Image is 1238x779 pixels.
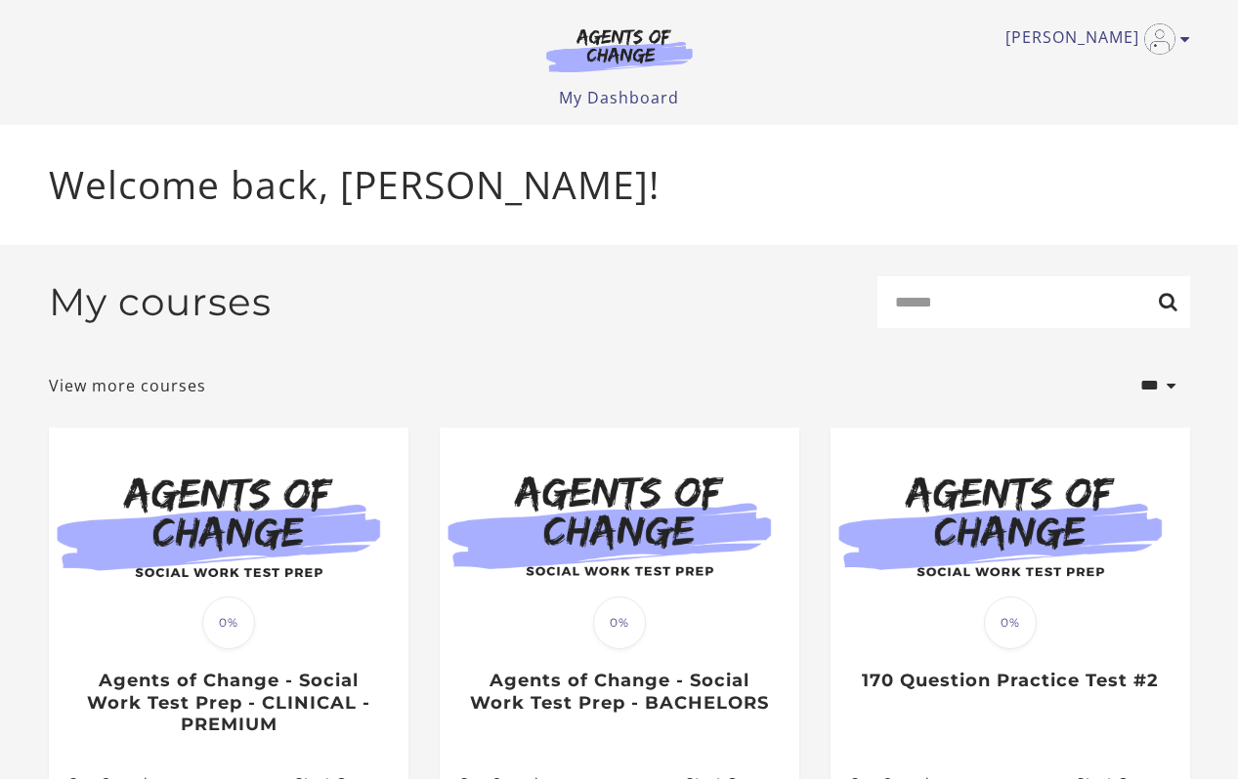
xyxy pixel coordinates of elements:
[49,279,272,325] h2: My courses
[593,596,646,649] span: 0%
[984,596,1037,649] span: 0%
[559,87,679,108] a: My Dashboard
[851,670,1169,692] h3: 170 Question Practice Test #2
[526,27,713,72] img: Agents of Change Logo
[49,374,206,397] a: View more courses
[49,156,1190,214] p: Welcome back, [PERSON_NAME]!
[1005,23,1180,55] a: Toggle menu
[202,596,255,649] span: 0%
[460,670,778,714] h3: Agents of Change - Social Work Test Prep - BACHELORS
[69,670,387,736] h3: Agents of Change - Social Work Test Prep - CLINICAL - PREMIUM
